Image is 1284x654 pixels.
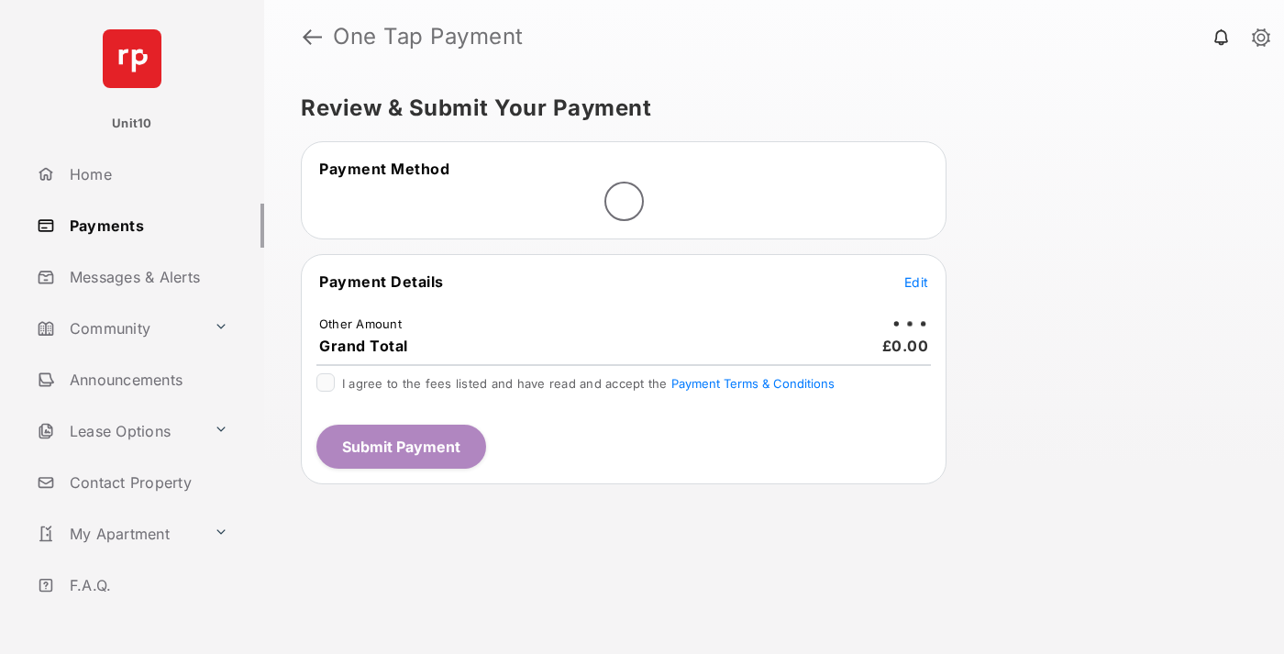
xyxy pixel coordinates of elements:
[103,29,161,88] img: svg+xml;base64,PHN2ZyB4bWxucz0iaHR0cDovL3d3dy53My5vcmcvMjAwMC9zdmciIHdpZHRoPSI2NCIgaGVpZ2h0PSI2NC...
[29,306,206,350] a: Community
[904,272,928,291] button: Edit
[29,152,264,196] a: Home
[319,337,408,355] span: Grand Total
[112,115,152,133] p: Unit10
[29,358,264,402] a: Announcements
[29,409,206,453] a: Lease Options
[29,512,206,556] a: My Apartment
[319,160,449,178] span: Payment Method
[342,376,835,391] span: I agree to the fees listed and have read and accept the
[29,460,264,504] a: Contact Property
[319,272,444,291] span: Payment Details
[904,274,928,290] span: Edit
[882,337,929,355] span: £0.00
[301,97,1233,119] h5: Review & Submit Your Payment
[29,255,264,299] a: Messages & Alerts
[29,563,264,607] a: F.A.Q.
[333,26,524,48] strong: One Tap Payment
[318,316,403,332] td: Other Amount
[316,425,486,469] button: Submit Payment
[29,204,264,248] a: Payments
[671,376,835,391] button: I agree to the fees listed and have read and accept the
